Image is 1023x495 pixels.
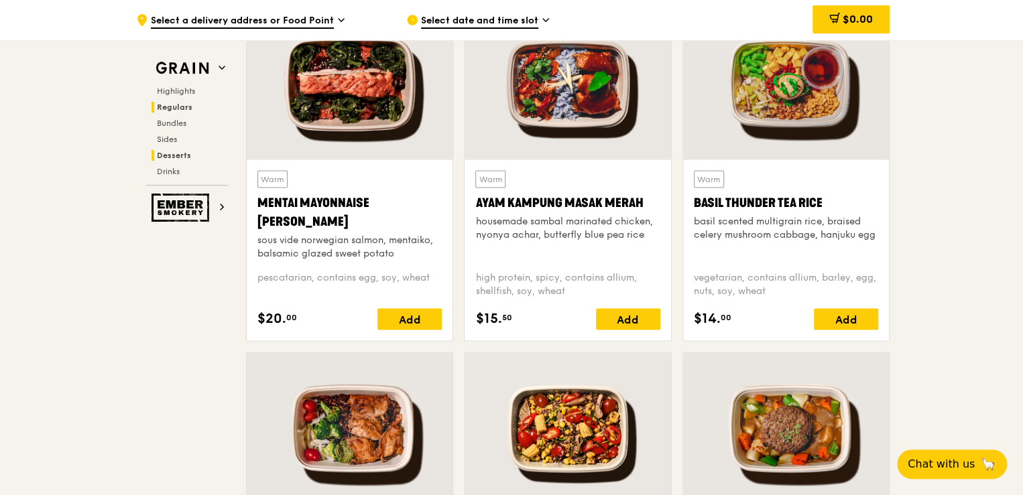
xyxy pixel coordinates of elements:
span: Sides [157,135,177,144]
span: 00 [721,311,731,322]
div: Warm [257,170,288,188]
div: vegetarian, contains allium, barley, egg, nuts, soy, wheat [694,271,878,297]
span: Chat with us [908,456,975,472]
span: $15. [475,308,501,328]
span: Highlights [157,86,195,96]
div: high protein, spicy, contains allium, shellfish, soy, wheat [475,271,660,297]
div: sous vide norwegian salmon, mentaiko, balsamic glazed sweet potato [257,233,442,260]
div: Warm [475,170,505,188]
div: Mentai Mayonnaise [PERSON_NAME] [257,193,442,230]
div: Add [814,308,878,330]
span: Select date and time slot [421,14,538,29]
span: $14. [694,308,721,328]
div: Warm [694,170,724,188]
div: Add [377,308,442,330]
span: 00 [286,311,297,322]
span: Desserts [157,151,191,160]
span: $0.00 [843,13,873,25]
button: Chat with us🦙 [897,449,1007,479]
div: pescatarian, contains egg, soy, wheat [257,271,442,297]
img: Ember Smokery web logo [152,194,213,222]
span: Bundles [157,119,186,128]
span: Regulars [157,102,192,112]
div: Basil Thunder Tea Rice [694,193,878,212]
span: 🦙 [980,456,996,472]
span: Drinks [157,167,180,176]
div: Ayam Kampung Masak Merah [475,193,660,212]
img: Grain web logo [152,56,213,80]
div: Add [596,308,660,330]
span: $20. [257,308,286,328]
span: 50 [501,311,511,322]
span: Select a delivery address or Food Point [151,14,334,29]
div: basil scented multigrain rice, braised celery mushroom cabbage, hanjuku egg [694,214,878,241]
div: housemade sambal marinated chicken, nyonya achar, butterfly blue pea rice [475,214,660,241]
